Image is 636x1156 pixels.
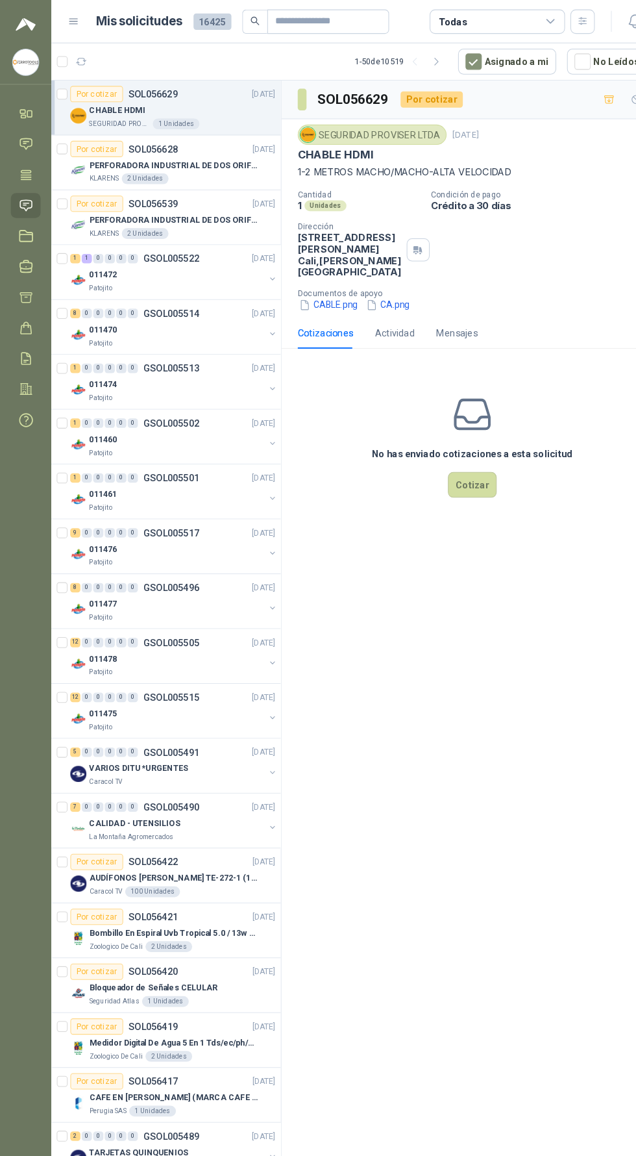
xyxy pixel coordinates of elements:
div: 1 [67,401,77,410]
a: 2 0 0 0 0 0 GSOL005489[DATE] Company LogoTARJETAS QUINQUENIOSCaracol TV [67,1082,267,1124]
div: Mensajes [419,312,458,327]
p: SOL056628 [123,138,171,147]
p: PERFORADORA INDUSTRIAL DE DOS ORIFICIOS [86,205,247,218]
button: CABLE.png [286,286,345,299]
a: 12 0 0 0 0 0 GSOL005515[DATE] Company Logo011475Patojito [67,661,267,703]
div: 0 [112,244,121,253]
div: 100 Unidades [120,850,173,861]
div: 8 [67,296,77,305]
div: 0 [79,1085,88,1094]
img: Company Logo [67,735,83,750]
div: SEGURIDAD PROVISER LTDA [286,119,428,139]
p: 011460 [86,416,112,428]
a: 1 0 0 0 0 0 GSOL005513[DATE] Company Logo011474Patojito [67,346,267,387]
a: Por cotizarSOL056422[DATE] Company LogoAUDÍFONOS [PERSON_NAME] TE-272-1 (1 logo 1 tinta)Caracol T... [49,814,269,866]
img: Company Logo [12,47,37,72]
p: SOL056422 [123,822,171,831]
div: 0 [123,401,132,410]
p: Documentos de apoyo [286,277,631,286]
p: Caracol TV [86,745,117,755]
p: 1-2 METROS MACHO/MACHO-ALTA VELOCIDAD [286,158,620,172]
p: [DATE] [242,137,264,149]
p: GSOL005514 [138,296,191,305]
div: Unidades [292,192,332,203]
img: Logo peakr [15,16,34,31]
div: 5 [67,717,77,726]
div: 0 [123,507,132,516]
img: Company Logo [67,629,83,645]
div: 1 [67,454,77,463]
img: Company Logo [67,524,83,540]
p: 011461 [86,468,112,481]
div: 7 [67,770,77,779]
img: Company Logo [67,682,83,697]
img: Company Logo [67,892,83,908]
p: Crédito a 30 días [413,192,631,203]
p: [DATE] [242,190,264,202]
div: 0 [112,1085,121,1094]
div: 0 [79,770,88,779]
a: 1 1 0 0 0 0 GSOL005522[DATE] Company Logo011472Patojito [67,240,267,282]
p: Patojito [86,324,108,334]
p: [DATE] [242,610,264,623]
p: CHABLE HDMI [286,142,358,155]
p: La Montaña Agromercados [86,798,167,808]
div: 0 [123,664,132,673]
p: SOL056419 [123,980,171,989]
div: 0 [90,349,99,358]
div: 12 [67,664,77,673]
div: 1 Unidades [136,955,181,966]
p: Caracol TV [86,1113,117,1124]
p: 011474 [86,363,112,375]
p: KLARENS [86,219,114,229]
p: PERFORADORA INDUSTRIAL DE DOS ORIFICIOS [86,153,247,165]
div: 0 [112,296,121,305]
img: Company Logo [67,998,83,1013]
p: Seguridad Atlas [86,955,134,966]
p: [DATE] [242,821,264,833]
a: Por cotizarSOL056420[DATE] Company LogoBloqueador de Señales CELULARSeguridad Atlas1 Unidades [49,919,269,972]
p: GSOL005496 [138,559,191,568]
div: 0 [79,296,88,305]
div: 0 [123,296,132,305]
div: 0 [123,1085,132,1094]
div: 2 [67,1138,77,1147]
div: 0 [90,1138,99,1147]
div: 2 [67,1085,77,1094]
div: 2 Unidades [140,903,184,913]
p: Patojito [86,429,108,440]
div: 0 [112,507,121,516]
p: GSOL005515 [138,664,191,673]
div: 0 [112,1138,121,1147]
div: 2 Unidades [140,1008,184,1018]
a: 7 0 0 0 0 0 GSOL005490[DATE] Company LogoCALIDAD - UTENSILIOSLa Montaña Agromercados [67,766,267,808]
p: GSOL005522 [138,244,191,253]
div: 0 [101,1138,110,1147]
div: 0 [123,244,132,253]
div: 0 [123,454,132,463]
div: 9 [67,507,77,516]
p: SOL056417 [123,1033,171,1042]
p: 011472 [86,258,112,270]
p: Patojito [86,377,108,387]
div: 0 [90,559,99,568]
a: Por cotizarSOL056628[DATE] Company LogoPERFORADORA INDUSTRIAL DE DOS ORIFICIOSKLARENS2 Unidades [49,130,269,182]
div: 0 [123,612,132,621]
div: 0 [123,559,132,568]
p: [DATE] [242,926,264,938]
img: Company Logo [67,840,83,855]
div: Por cotizar [384,88,444,103]
div: 0 [112,770,121,779]
p: Caracol TV [86,850,117,861]
div: Por cotizar [67,82,118,98]
p: Patojito [86,534,108,545]
p: [DATE] [242,1031,264,1044]
h1: Mis solicitudes [92,11,175,30]
p: [DATE] [242,400,264,412]
div: 0 [101,1085,110,1094]
a: 8 0 0 0 0 0 GSOL005496[DATE] Company Logo011477Patojito [67,556,267,597]
div: 1 - 50 de 10519 [340,49,429,69]
div: 0 [79,664,88,673]
img: Company Logo [67,945,83,961]
div: 1 [67,244,77,253]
